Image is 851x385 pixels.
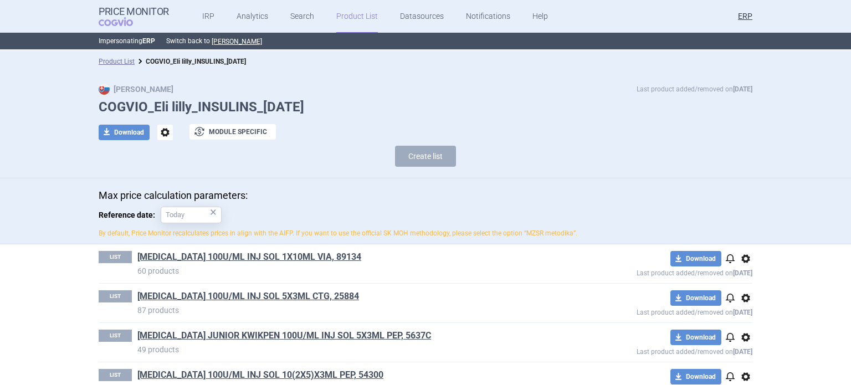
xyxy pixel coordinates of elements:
[99,189,752,202] p: Max price calculation parameters:
[137,305,556,316] p: 87 products
[137,265,556,276] p: 60 products
[395,146,456,167] button: Create list
[637,84,752,95] p: Last product added/removed on
[99,207,161,223] span: Reference date:
[556,306,752,316] p: Last product added/removed on
[670,290,721,306] button: Download
[99,125,150,140] button: Download
[137,330,556,344] h1: HUMALOG JUNIOR KWIKPEN 100U/ML INJ SOL 5X3ML PEP, 5637C
[99,6,169,27] a: Price MonitorCOGVIO
[137,369,383,381] a: [MEDICAL_DATA] 100U/ML INJ SOL 10(2X5)X3ML PEP, 54300
[212,37,262,46] button: [PERSON_NAME]
[99,369,132,381] p: LIST
[556,266,752,277] p: Last product added/removed on
[99,251,132,263] p: LIST
[733,85,752,93] strong: [DATE]
[161,207,222,223] input: Reference date:×
[137,251,556,265] h1: HUMALOG 100U/ML INJ SOL 1X10ML VIA, 89134
[99,33,752,49] p: Impersonating Switch back to
[99,17,148,26] span: COGVIO
[142,37,155,45] strong: ERP
[146,58,246,65] strong: COGVIO_Eli lilly_INSULINS_[DATE]
[733,348,752,356] strong: [DATE]
[137,251,361,263] a: [MEDICAL_DATA] 100U/ML INJ SOL 1X10ML VIA, 89134
[189,124,276,140] button: Module specific
[99,56,135,67] li: Product List
[99,99,752,115] h1: COGVIO_Eli lilly_INSULINS_[DATE]
[733,309,752,316] strong: [DATE]
[137,290,359,302] a: [MEDICAL_DATA] 100U/ML INJ SOL 5X3ML CTG, 25884
[99,6,169,17] strong: Price Monitor
[99,85,173,94] strong: [PERSON_NAME]
[137,369,556,383] h1: HUMALOG KWIKPEN 100U/ML INJ SOL 10(2X5)X3ML PEP, 54300
[670,369,721,384] button: Download
[137,344,556,355] p: 49 products
[135,56,246,67] li: COGVIO_Eli lilly_INSULINS_06.10.2025
[99,290,132,302] p: LIST
[670,330,721,345] button: Download
[733,269,752,277] strong: [DATE]
[99,229,752,238] p: By default, Price Monitor recalculates prices in align with the AIFP. If you want to use the offi...
[137,290,556,305] h1: HUMALOG 100U/ML INJ SOL 5X3ML CTG, 25884
[99,58,135,65] a: Product List
[670,251,721,266] button: Download
[99,330,132,342] p: LIST
[210,206,217,218] div: ×
[556,345,752,356] p: Last product added/removed on
[137,330,431,342] a: [MEDICAL_DATA] JUNIOR KWIKPEN 100U/ML INJ SOL 5X3ML PEP, 5637C
[99,84,110,95] img: SK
